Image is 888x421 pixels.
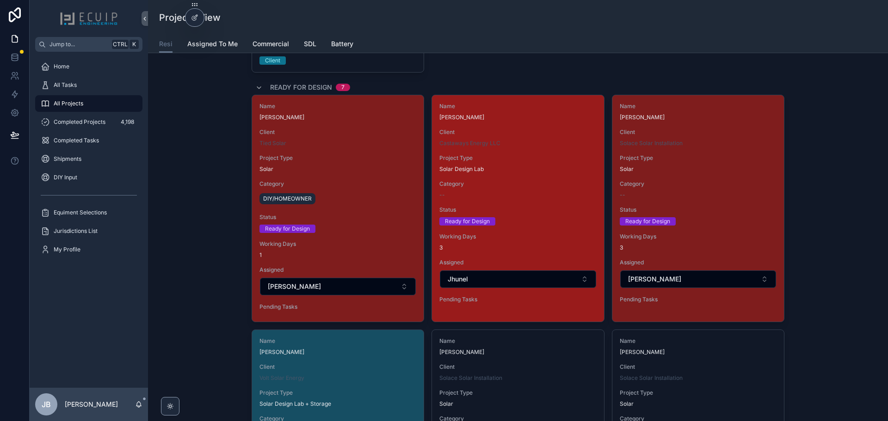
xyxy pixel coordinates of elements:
[265,225,310,233] div: Ready for Design
[54,246,80,253] span: My Profile
[259,140,286,147] a: Tied Solar
[439,348,596,356] span: [PERSON_NAME]
[263,195,312,202] span: DIY/HOMEOWNER
[130,41,138,48] span: K
[620,400,634,408] span: Solar
[439,400,453,408] span: Solar
[620,165,634,173] span: Solar
[439,374,502,382] a: Solace Solar Installation
[439,244,596,251] span: 3
[54,155,81,163] span: Shipments
[118,116,137,128] div: 4,198
[439,206,596,214] span: Status
[620,363,777,371] span: Client
[35,114,142,130] a: Completed Projects4,198
[259,363,416,371] span: Client
[54,118,105,126] span: Completed Projects
[620,103,777,110] span: Name
[259,303,416,311] span: Pending Tasks
[620,244,777,251] span: 3
[620,128,777,136] span: Client
[42,399,51,410] span: JB
[259,251,416,259] span: 1
[620,374,683,382] a: Solace Solar Installation
[620,206,777,214] span: Status
[620,348,777,356] span: [PERSON_NAME]
[259,348,416,356] span: [PERSON_NAME]
[625,217,670,226] div: Ready for Design
[432,95,604,322] a: Name[PERSON_NAME]ClientCastaways Energy LLCProject TypeSolar Design LabCategory--StatusReady for ...
[612,95,784,322] a: Name[PERSON_NAME]ClientSolace Solar InstallationProject TypeSolarCategory--StatusReady for Design...
[49,41,108,48] span: Jump to...
[439,154,596,162] span: Project Type
[628,275,681,284] span: [PERSON_NAME]
[439,363,596,371] span: Client
[439,114,596,121] span: [PERSON_NAME]
[54,100,83,107] span: All Projects
[253,39,289,49] span: Commercial
[331,39,353,49] span: Battery
[159,36,173,53] a: Resi
[439,389,596,397] span: Project Type
[620,154,777,162] span: Project Type
[259,374,304,382] a: Volt Solar Energy
[252,95,424,322] a: Name[PERSON_NAME]ClientTied SolarProject TypeSolarCategoryDIY/HOMEOWNERStatusReady for DesignWork...
[259,103,416,110] span: Name
[620,296,777,303] span: Pending Tasks
[159,11,221,24] h1: Projects View
[35,151,142,167] a: Shipments
[187,39,238,49] span: Assigned To Me
[620,389,777,397] span: Project Type
[448,275,468,284] span: Jhunel
[35,204,142,221] a: Equiment Selections
[304,39,316,49] span: SDL
[35,95,142,112] a: All Projects
[35,169,142,186] a: DIY Input
[265,56,280,65] div: Client
[35,37,142,52] button: Jump to...CtrlK
[331,36,353,54] a: Battery
[620,140,683,147] a: Solace Solar Installation
[54,63,69,70] span: Home
[439,337,596,345] span: Name
[341,84,345,91] div: 7
[259,154,416,162] span: Project Type
[159,39,173,49] span: Resi
[259,337,416,345] span: Name
[439,191,445,199] span: --
[439,165,484,173] span: Solar Design Lab
[445,217,490,226] div: Ready for Design
[259,389,416,397] span: Project Type
[620,270,776,288] button: Select Button
[35,223,142,239] a: Jurisdictions List
[620,337,777,345] span: Name
[259,400,331,408] span: Solar Design Lab + Storage
[304,36,316,54] a: SDL
[620,191,625,199] span: --
[259,114,416,121] span: [PERSON_NAME]
[187,36,238,54] a: Assigned To Me
[54,227,98,235] span: Jurisdictions List
[439,140,500,147] a: Castaways Energy LLC
[35,241,142,258] a: My Profile
[439,180,596,188] span: Category
[620,114,777,121] span: [PERSON_NAME]
[268,282,321,291] span: [PERSON_NAME]
[253,36,289,54] a: Commercial
[35,58,142,75] a: Home
[620,233,777,240] span: Working Days
[259,266,416,274] span: Assigned
[620,259,777,266] span: Assigned
[439,296,596,303] span: Pending Tasks
[259,180,416,188] span: Category
[260,278,416,295] button: Select Button
[439,259,596,266] span: Assigned
[259,214,416,221] span: Status
[620,180,777,188] span: Category
[30,52,148,270] div: scrollable content
[35,132,142,149] a: Completed Tasks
